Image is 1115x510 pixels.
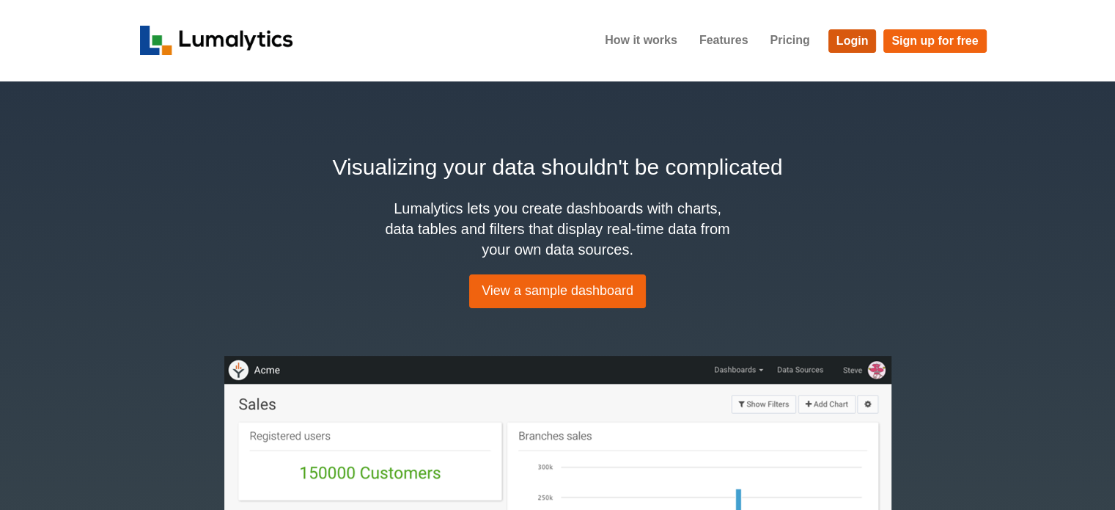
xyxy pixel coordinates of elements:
[140,150,976,183] h2: Visualizing your data shouldn't be complicated
[469,274,646,308] a: View a sample dashboard
[759,22,820,59] a: Pricing
[828,29,877,53] a: Login
[883,29,986,53] a: Sign up for free
[382,198,734,260] h4: Lumalytics lets you create dashboards with charts, data tables and filters that display real-time...
[688,22,759,59] a: Features
[594,22,688,59] a: How it works
[140,26,293,55] img: logo_v2-f34f87db3d4d9f5311d6c47995059ad6168825a3e1eb260e01c8041e89355404.png
[1024,418,1115,488] iframe: chat widget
